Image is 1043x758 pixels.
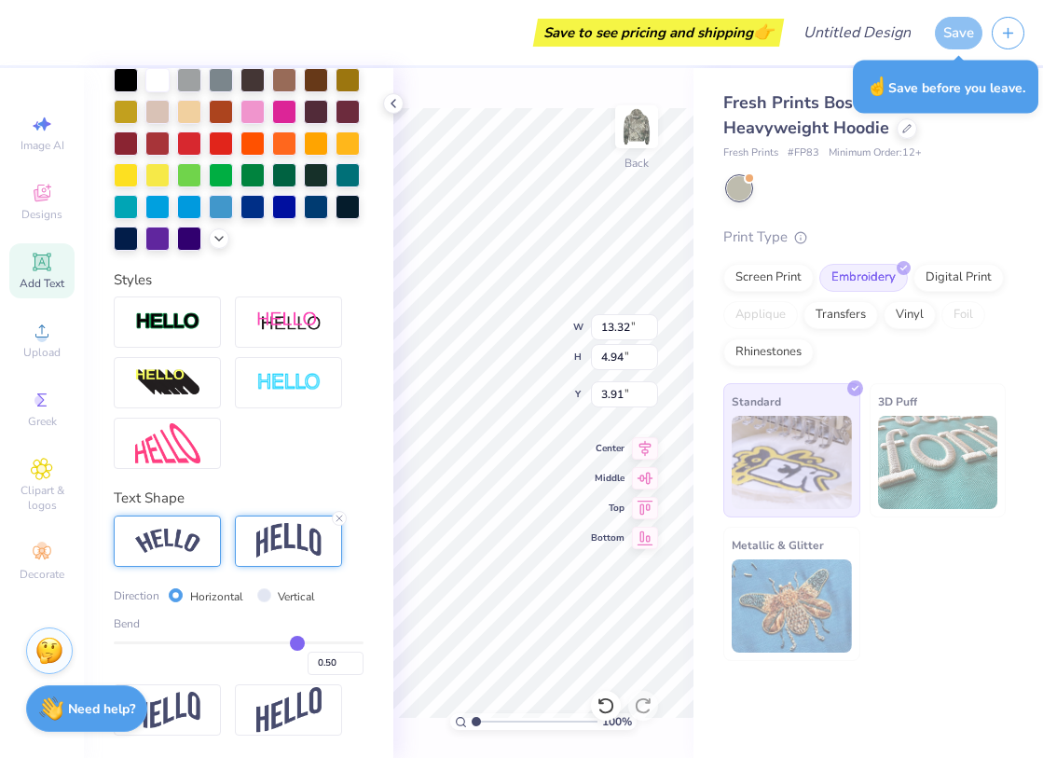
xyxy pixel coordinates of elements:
img: 3d Illusion [135,368,200,398]
span: Minimum Order: 12 + [829,145,922,161]
span: Standard [732,392,781,411]
img: Negative Space [256,372,322,393]
img: Shadow [256,310,322,334]
div: Rhinestones [723,338,814,366]
img: Rise [256,687,322,733]
span: Add Text [20,276,64,291]
img: Stroke [135,311,200,333]
label: Horizontal [190,588,243,605]
img: Back [618,108,655,145]
span: Fresh Prints Boston Camo Heavyweight Hoodie [723,91,928,139]
span: 3D Puff [878,392,917,411]
div: Screen Print [723,264,814,292]
span: Clipart & logos [9,483,75,513]
span: Bend [114,615,140,632]
strong: Need help? [68,700,135,718]
div: Print Type [723,227,1006,248]
img: 3D Puff [878,416,998,509]
span: Fresh Prints [723,145,778,161]
span: Greek [28,414,57,429]
img: Arc [135,529,200,554]
span: Center [591,442,624,455]
div: Foil [941,301,985,329]
div: Vinyl [884,301,936,329]
div: Embroidery [819,264,908,292]
span: ☝️ [866,75,888,99]
img: Metallic & Glitter [732,559,852,653]
span: 👉 [753,21,774,43]
span: Metallic & Glitter [732,535,824,555]
div: Styles [114,269,364,291]
div: Transfers [803,301,878,329]
span: Image AI [21,138,64,153]
div: Back [624,155,649,172]
span: Top [591,502,624,515]
span: Designs [21,207,62,222]
div: Save before you leave. [853,61,1038,114]
img: Free Distort [135,423,200,463]
span: # FP83 [788,145,819,161]
span: Direction [114,587,159,604]
span: 100 % [602,713,632,730]
img: Arch [256,523,322,558]
span: Middle [591,472,624,485]
div: Save to see pricing and shipping [538,19,779,47]
div: Digital Print [913,264,1004,292]
input: Untitled Design [789,14,926,51]
span: Bottom [591,531,624,544]
label: Vertical [278,588,315,605]
div: Text Shape [114,488,364,509]
img: Flag [135,692,200,728]
div: Applique [723,301,798,329]
span: Upload [23,345,61,360]
img: Standard [732,416,852,509]
span: Decorate [20,567,64,582]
